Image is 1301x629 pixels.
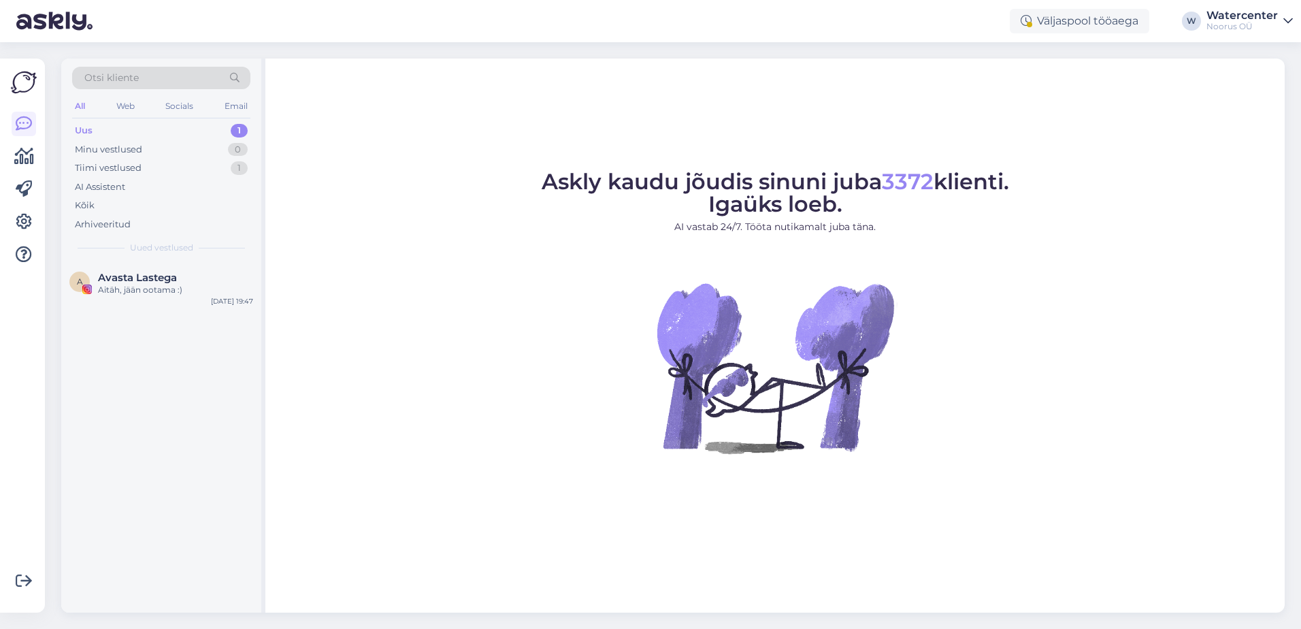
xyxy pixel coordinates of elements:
[75,199,95,212] div: Kõik
[75,180,125,194] div: AI Assistent
[72,97,88,115] div: All
[882,168,934,195] span: 3372
[98,284,253,296] div: Aitäh, jään ootama :)
[98,272,177,284] span: Avasta Lastega
[75,218,131,231] div: Arhiveeritud
[211,296,253,306] div: [DATE] 19:47
[75,143,142,157] div: Minu vestlused
[1010,9,1149,33] div: Väljaspool tööaega
[231,161,248,175] div: 1
[542,220,1009,234] p: AI vastab 24/7. Tööta nutikamalt juba täna.
[1182,12,1201,31] div: W
[75,161,142,175] div: Tiimi vestlused
[1206,21,1278,32] div: Noorus OÜ
[130,242,193,254] span: Uued vestlused
[84,71,139,85] span: Otsi kliente
[114,97,137,115] div: Web
[11,69,37,95] img: Askly Logo
[75,124,93,138] div: Uus
[542,168,1009,217] span: Askly kaudu jõudis sinuni juba klienti. Igaüks loeb.
[231,124,248,138] div: 1
[222,97,250,115] div: Email
[653,245,897,490] img: No Chat active
[1206,10,1293,32] a: WatercenterNoorus OÜ
[77,276,83,287] span: A
[228,143,248,157] div: 0
[163,97,196,115] div: Socials
[1206,10,1278,21] div: Watercenter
